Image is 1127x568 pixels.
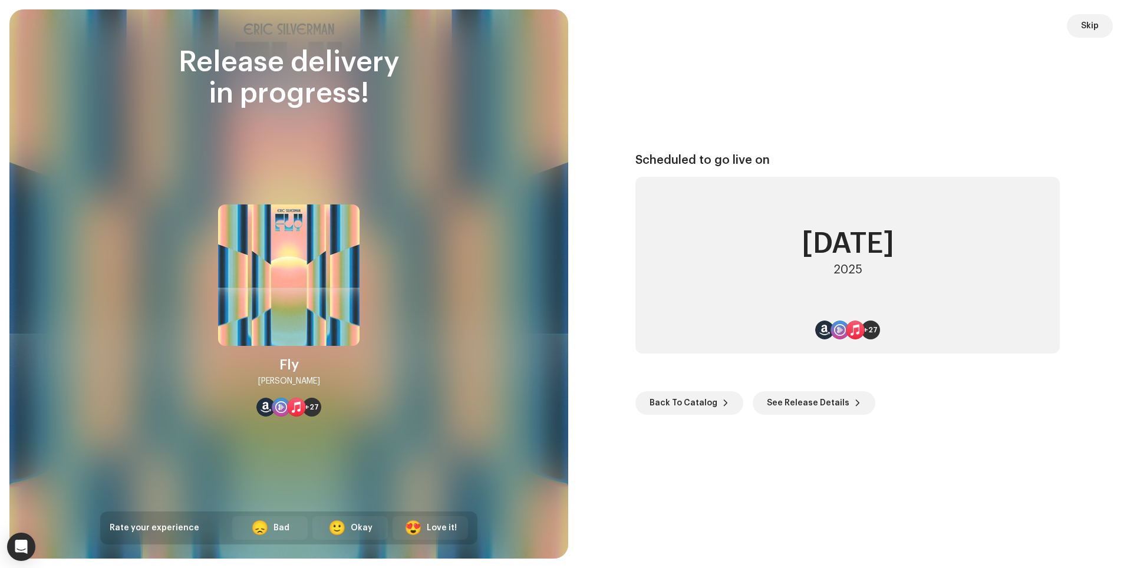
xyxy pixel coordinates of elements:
div: Love it! [427,522,457,534]
span: See Release Details [767,391,849,415]
div: Bad [273,522,289,534]
span: +27 [864,325,878,335]
button: See Release Details [753,391,875,415]
div: Okay [351,522,373,534]
div: Open Intercom Messenger [7,533,35,561]
div: Release delivery in progress! [100,47,477,110]
div: 😞 [251,521,269,535]
span: Skip [1081,14,1099,38]
div: 2025 [833,263,862,277]
div: 🙂 [328,521,346,535]
img: 59f0936f-4ce8-4ec8-8f74-c86eba232bab [218,204,360,346]
span: Rate your experience [110,524,199,532]
div: 😍 [404,521,422,535]
div: Scheduled to go live on [635,153,1060,167]
div: [DATE] [802,230,894,258]
button: Back To Catalog [635,391,743,415]
div: Fly [279,355,299,374]
span: Back To Catalog [650,391,717,415]
span: +27 [305,402,319,412]
button: Skip [1067,14,1113,38]
div: [PERSON_NAME] [258,374,320,388]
